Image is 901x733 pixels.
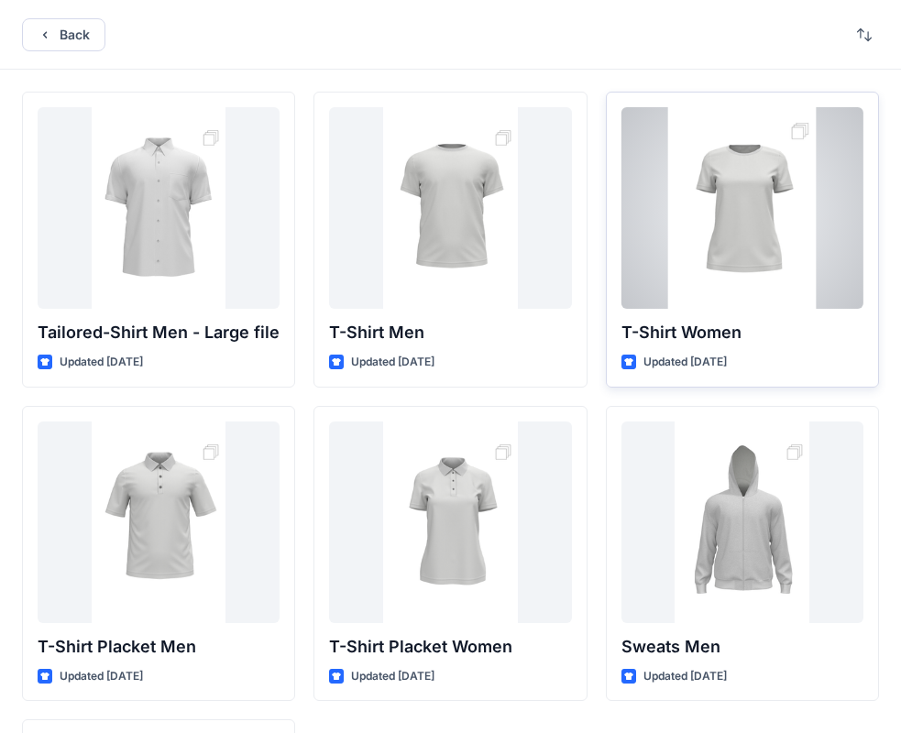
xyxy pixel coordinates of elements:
p: Updated [DATE] [643,353,727,372]
a: T-Shirt Men [329,107,571,309]
p: Updated [DATE] [60,667,143,686]
p: Updated [DATE] [643,667,727,686]
p: Sweats Men [621,634,863,660]
p: T-Shirt Placket Women [329,634,571,660]
a: Sweats Men [621,421,863,623]
p: Tailored-Shirt Men - Large file [38,320,280,345]
p: Updated [DATE] [60,353,143,372]
a: T-Shirt Placket Men [38,421,280,623]
p: Updated [DATE] [351,667,434,686]
a: T-Shirt Women [621,107,863,309]
a: Tailored-Shirt Men - Large file [38,107,280,309]
p: T-Shirt Men [329,320,571,345]
p: Updated [DATE] [351,353,434,372]
a: T-Shirt Placket Women [329,421,571,623]
p: T-Shirt Placket Men [38,634,280,660]
p: T-Shirt Women [621,320,863,345]
button: Back [22,18,105,51]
